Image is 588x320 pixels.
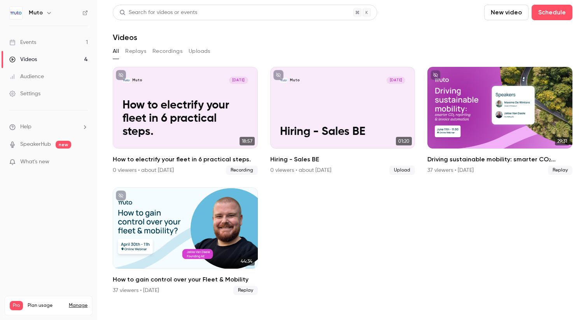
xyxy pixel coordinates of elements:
[270,155,415,164] h2: Hiring - Sales BE
[9,56,37,63] div: Videos
[548,166,572,175] span: Replay
[427,155,572,164] h2: Driving sustainable mobility: smarter CO₂ reporting & invoice automation
[29,9,43,17] h6: Muto
[113,67,258,175] a: How to electrify your fleet in 6 practical steps. Muto[DATE]How to electrify your fleet in 6 prac...
[113,287,159,294] div: 37 viewers • [DATE]
[9,73,44,80] div: Audience
[229,77,248,84] span: [DATE]
[189,45,210,58] button: Uploads
[484,5,528,20] button: New video
[28,303,64,309] span: Plan usage
[389,166,415,175] span: Upload
[9,123,88,131] li: help-dropdown-opener
[116,191,126,201] button: unpublished
[555,137,569,145] span: 29:31
[290,78,300,83] p: Muto
[427,166,474,174] div: 37 viewers • [DATE]
[240,137,255,145] span: 18:57
[113,33,137,42] h1: Videos
[113,187,258,296] li: How to gain control over your Fleet & Mobility
[10,7,22,19] img: Muto
[233,286,258,295] span: Replay
[113,187,258,296] a: 44:34How to gain control over your Fleet & Mobility37 viewers • [DATE]Replay
[270,67,415,175] a: Hiring - Sales BEMuto[DATE]Hiring - Sales BE01:20Hiring - Sales BE0 viewers • about [DATE]Upload
[280,126,405,139] p: Hiring - Sales BE
[427,67,572,175] a: 29:31Driving sustainable mobility: smarter CO₂ reporting & invoice automation37 viewers • [DATE]R...
[69,303,87,309] a: Manage
[9,38,36,46] div: Events
[113,67,258,175] li: How to electrify your fleet in 6 practical steps.
[132,78,142,83] p: Muto
[427,67,572,175] li: Driving sustainable mobility: smarter CO₂ reporting & invoice automation
[430,70,441,80] button: unpublished
[113,67,572,295] ul: Videos
[122,99,248,138] p: How to electrify your fleet in 6 practical steps.
[396,137,412,145] span: 01:20
[20,140,51,149] a: SpeakerHub
[226,166,258,175] span: Recording
[280,77,287,84] img: Hiring - Sales BE
[113,166,174,174] div: 0 viewers • about [DATE]
[113,275,258,284] h2: How to gain control over your Fleet & Mobility
[20,158,49,166] span: What's new
[238,257,255,266] span: 44:34
[273,70,283,80] button: unpublished
[387,77,405,84] span: [DATE]
[125,45,146,58] button: Replays
[113,155,258,164] h2: How to electrify your fleet in 6 practical steps.
[113,5,572,315] section: Videos
[113,45,119,58] button: All
[532,5,572,20] button: Schedule
[79,159,88,166] iframe: Noticeable Trigger
[20,123,31,131] span: Help
[116,70,126,80] button: unpublished
[152,45,182,58] button: Recordings
[270,67,415,175] li: Hiring - Sales BE
[270,166,331,174] div: 0 viewers • about [DATE]
[56,141,71,149] span: new
[122,77,130,84] img: How to electrify your fleet in 6 practical steps.
[10,301,23,310] span: Pro
[9,90,40,98] div: Settings
[119,9,197,17] div: Search for videos or events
